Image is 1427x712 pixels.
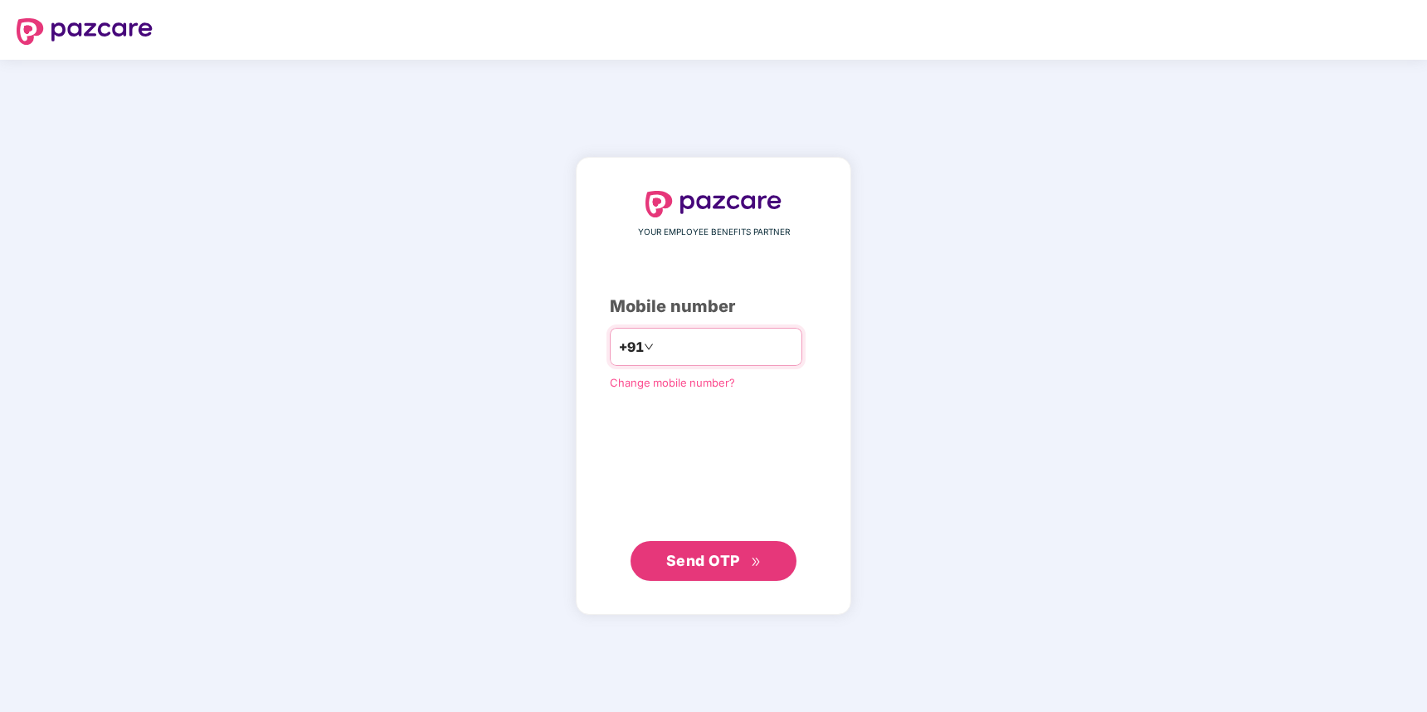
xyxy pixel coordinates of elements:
[666,552,740,569] span: Send OTP
[644,342,654,352] span: down
[610,376,735,389] a: Change mobile number?
[751,557,762,568] span: double-right
[610,294,817,319] div: Mobile number
[17,18,153,45] img: logo
[638,226,790,239] span: YOUR EMPLOYEE BENEFITS PARTNER
[619,337,644,358] span: +91
[631,541,796,581] button: Send OTPdouble-right
[645,191,782,217] img: logo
